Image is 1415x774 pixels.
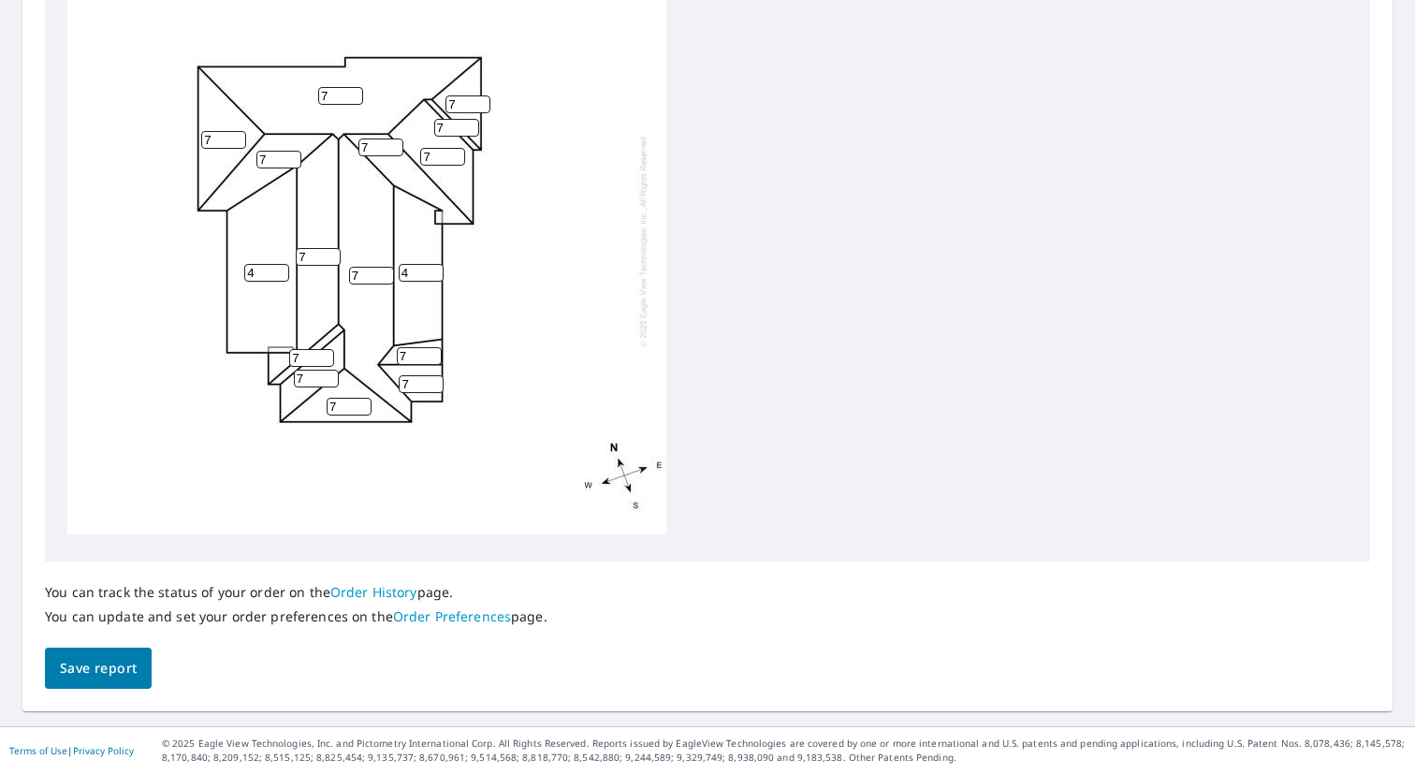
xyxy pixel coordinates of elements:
a: Order History [330,583,417,601]
p: © 2025 Eagle View Technologies, Inc. and Pictometry International Corp. All Rights Reserved. Repo... [162,737,1406,765]
button: Save report [45,648,152,690]
a: Privacy Policy [73,744,134,757]
span: Save report [60,657,137,680]
p: | [9,745,134,756]
p: You can update and set your order preferences on the page. [45,608,547,625]
a: Terms of Use [9,744,67,757]
p: You can track the status of your order on the page. [45,584,547,601]
a: Order Preferences [393,607,511,625]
